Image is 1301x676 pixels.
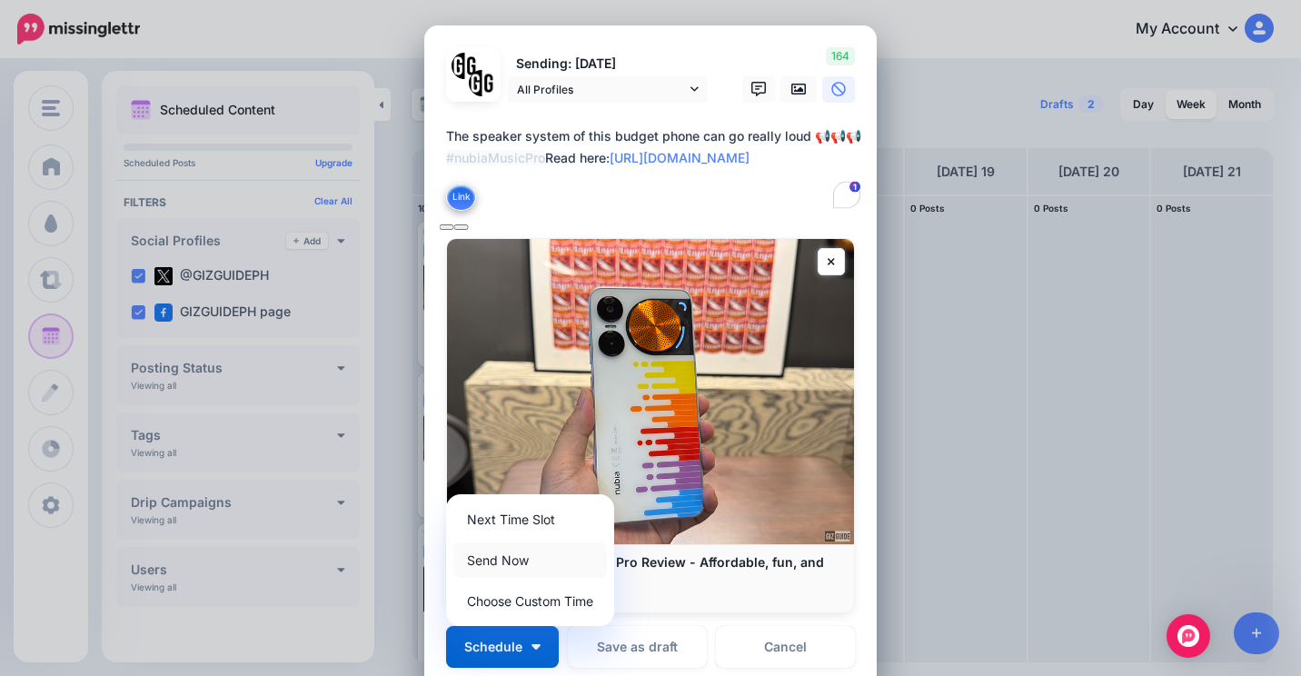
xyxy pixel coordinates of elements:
div: Open Intercom Messenger [1167,614,1210,658]
a: Next Time Slot [453,502,607,537]
a: All Profiles [508,76,708,103]
button: Link [446,184,476,211]
p: [DOMAIN_NAME] [465,587,836,603]
button: Schedule [446,626,559,668]
div: The speaker system of this budget phone can go really loud 📢📢📢 Read here: [446,125,864,169]
img: JT5sWCfR-79925.png [469,70,495,96]
a: Send Now [453,542,607,578]
img: 353459792_649996473822713_4483302954317148903_n-bsa138318.png [452,53,478,79]
p: Sending: [DATE] [508,54,708,75]
button: Save as draft [568,626,707,668]
a: Cancel [716,626,855,668]
img: arrow-down-white.png [531,644,541,650]
span: Schedule [464,641,522,653]
textarea: To enrich screen reader interactions, please activate Accessibility in Grammarly extension settings [446,125,864,213]
div: Schedule [446,494,614,626]
span: All Profiles [517,80,686,99]
b: [PERSON_NAME] Music Pro Review - Affordable, fun, and loud [465,554,824,586]
a: Choose Custom Time [453,583,607,619]
img: nubia Music Pro Review - Affordable, fun, and loud [447,239,854,544]
span: 164 [826,47,855,65]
